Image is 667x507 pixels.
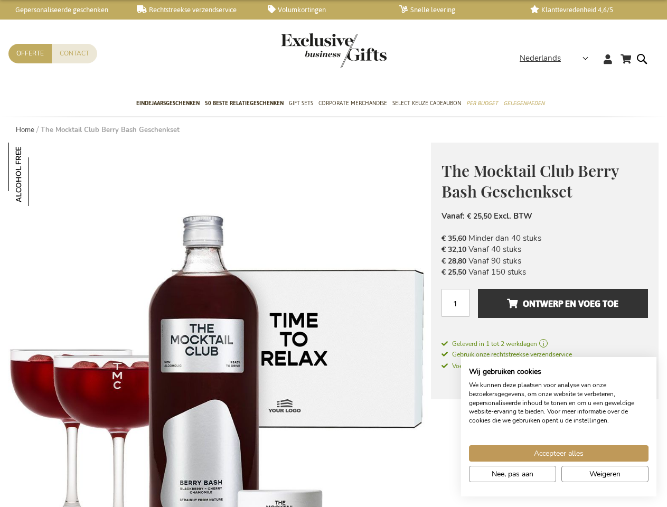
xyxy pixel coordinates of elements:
[561,466,649,482] button: Alle cookies weigeren
[494,211,532,221] span: Excl. BTW
[469,445,649,462] button: Accepteer alle cookies
[520,52,561,64] span: Nederlands
[469,381,649,425] p: We kunnen deze plaatsen voor analyse van onze bezoekersgegevens, om onze website te verbeteren, g...
[589,468,621,480] span: Weigeren
[8,143,72,206] img: The Mocktail Club Berry Bash Geschenkset
[441,362,593,370] span: Voeg extra geschenkopties toe in de winkelwagen
[441,360,648,371] a: Voeg extra geschenkopties toe in de winkelwagen
[281,33,387,68] img: Exclusive Business gifts logo
[16,125,34,135] a: Home
[466,98,498,109] span: Per Budget
[52,44,97,63] a: Contact
[441,350,572,359] span: Gebruik onze rechtstreekse verzendservice
[507,295,618,312] span: Ontwerp en voeg toe
[441,256,466,266] span: € 28,80
[441,267,648,278] li: Vanaf 150 stuks
[503,98,544,109] span: Gelegenheden
[281,33,334,68] a: store logo
[41,125,180,135] strong: The Mocktail Club Berry Bash Geschenkset
[441,233,466,243] span: € 35,60
[441,256,648,267] li: Vanaf 90 stuks
[469,466,556,482] button: Pas cookie voorkeuren aan
[469,367,649,377] h2: Wij gebruiken cookies
[441,160,618,202] span: The Mocktail Club Berry Bash Geschenkset
[441,244,648,255] li: Vanaf 40 stuks
[441,233,648,244] li: Minder dan 40 stuks
[520,52,595,64] div: Nederlands
[467,211,492,221] span: € 25,50
[289,98,313,109] span: Gift Sets
[441,245,466,255] span: € 32,10
[441,339,648,349] a: Geleverd in 1 tot 2 werkdagen
[534,448,584,459] span: Accepteer alles
[441,211,465,221] span: Vanaf:
[318,98,387,109] span: Corporate Merchandise
[8,44,52,63] a: Offerte
[392,98,461,109] span: Select Keuze Cadeaubon
[441,349,648,360] a: Gebruik onze rechtstreekse verzendservice
[478,289,648,318] button: Ontwerp en voeg toe
[205,98,284,109] span: 50 beste relatiegeschenken
[441,289,469,317] input: Aantal
[136,98,200,109] span: Eindejaarsgeschenken
[492,468,533,480] span: Nee, pas aan
[441,267,466,277] span: € 25,50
